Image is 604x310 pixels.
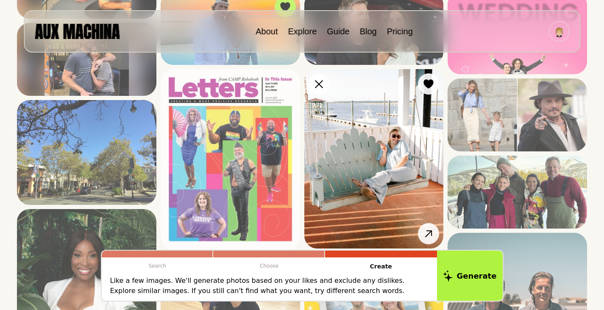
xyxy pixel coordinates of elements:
a: Guide [327,27,349,36]
p: Like a few images. We'll generate photos based on your likes and exclude any dislikes. Explore si... [110,276,429,296]
img: Search result [304,69,444,249]
a: Blog [360,27,377,36]
p: Create [325,257,437,276]
a: Pricing [387,27,413,36]
button: Generate [437,251,503,301]
img: Search result [17,100,156,205]
img: Search result [161,69,300,249]
img: Search result [448,78,587,151]
a: About [256,27,278,36]
img: Search result [448,156,587,229]
a: Explore [288,27,317,36]
img: Search result [17,23,156,96]
img: Avatar [553,25,565,38]
p: Choose [213,257,325,274]
p: Search [102,257,214,274]
img: AUX MACHINA [35,24,120,39]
